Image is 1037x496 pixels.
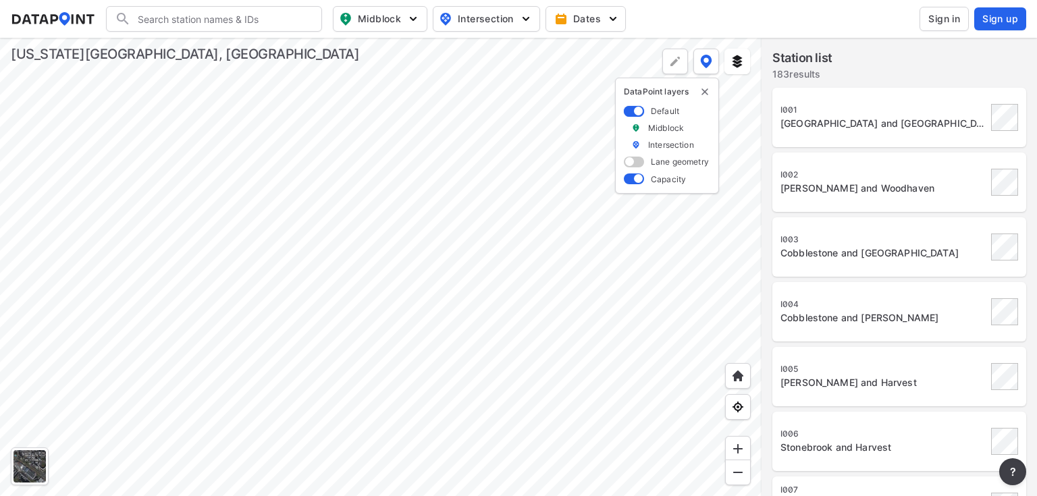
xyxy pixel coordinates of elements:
[631,139,641,150] img: marker_Intersection.6861001b.svg
[724,49,750,74] button: External layers
[437,11,454,27] img: map_pin_int.54838e6b.svg
[662,49,688,74] div: Polygon tool
[780,117,987,130] div: Stonebrook and Woodhaven
[333,6,427,32] button: Midblock
[338,11,354,27] img: map_pin_mid.602f9df1.svg
[699,86,710,97] img: close-external-leyer.3061a1c7.svg
[917,7,972,31] a: Sign in
[339,11,419,27] span: Midblock
[651,156,709,167] label: Lane geometry
[131,8,313,30] input: Search
[624,86,710,97] p: DataPoint layers
[928,12,960,26] span: Sign in
[631,122,641,134] img: marker_Midblock.5ba75e30.svg
[972,7,1026,30] a: Sign up
[700,55,712,68] img: data-point-layers.37681fc9.svg
[730,55,744,68] img: layers.ee07997e.svg
[731,442,745,456] img: ZvzfEJKXnyWIrJytrsY285QMwk63cM6Drc+sIAAAAASUVORK5CYII=
[780,441,987,454] div: Stonebrook and Harvest
[725,436,751,462] div: Zoom in
[668,55,682,68] img: +Dz8AAAAASUVORK5CYII=
[780,299,987,310] div: I004
[11,12,95,26] img: dataPointLogo.9353c09d.svg
[780,429,987,439] div: I006
[731,369,745,383] img: +XpAUvaXAN7GudzAAAAAElFTkSuQmCC
[780,364,987,375] div: I005
[433,6,540,32] button: Intersection
[780,311,987,325] div: Cobblestone and Nathan
[11,447,49,485] div: Toggle basemap
[406,12,420,26] img: 5YPKRKmlfpI5mqlR8AD95paCi+0kK1fRFDJSaMmawlwaeJcJwk9O2fotCW5ve9gAAAAASUVORK5CYII=
[557,12,617,26] span: Dates
[546,6,626,32] button: Dates
[1007,464,1018,480] span: ?
[725,460,751,485] div: Zoom out
[780,182,987,195] div: Nathan and Woodhaven
[606,12,620,26] img: 5YPKRKmlfpI5mqlR8AD95paCi+0kK1fRFDJSaMmawlwaeJcJwk9O2fotCW5ve9gAAAAASUVORK5CYII=
[780,376,987,389] div: Nathan and Harvest
[11,45,359,63] div: [US_STATE][GEOGRAPHIC_DATA], [GEOGRAPHIC_DATA]
[999,458,1026,485] button: more
[780,105,987,115] div: I001
[780,485,987,495] div: I007
[519,12,533,26] img: 5YPKRKmlfpI5mqlR8AD95paCi+0kK1fRFDJSaMmawlwaeJcJwk9O2fotCW5ve9gAAAAASUVORK5CYII=
[648,122,684,134] label: Midblock
[920,7,969,31] button: Sign in
[780,234,987,245] div: I003
[974,7,1026,30] button: Sign up
[731,466,745,479] img: MAAAAAElFTkSuQmCC
[725,394,751,420] div: View my location
[648,139,694,150] label: Intersection
[731,400,745,414] img: zeq5HYn9AnE9l6UmnFLPAAAAAElFTkSuQmCC
[439,11,531,27] span: Intersection
[982,12,1018,26] span: Sign up
[772,67,832,81] label: 183 results
[693,49,719,74] button: DataPoint layers
[780,246,987,260] div: Cobblestone and Stonebrook
[699,86,710,97] button: delete
[554,12,568,26] img: calendar-gold.39a51dde.svg
[780,169,987,180] div: I002
[651,173,686,185] label: Capacity
[772,49,832,67] label: Station list
[725,363,751,389] div: Home
[651,105,679,117] label: Default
